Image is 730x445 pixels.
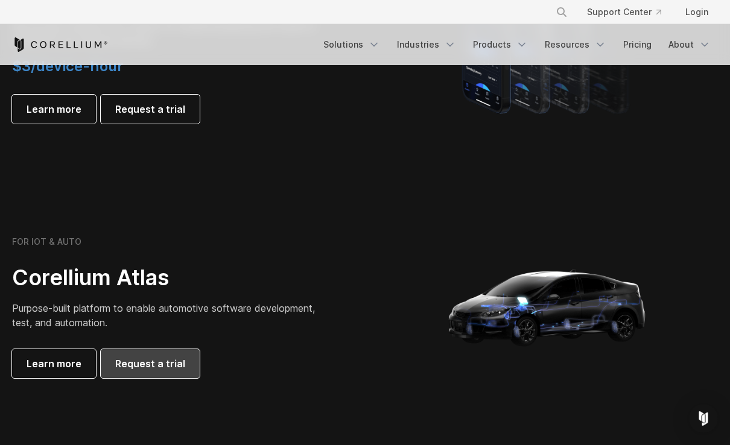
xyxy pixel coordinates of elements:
a: Products [466,34,535,55]
a: Corellium Home [12,37,108,52]
span: $3/device-hour [12,57,123,75]
a: Request a trial [101,349,200,378]
img: Corellium_Hero_Atlas_alt [427,186,668,428]
span: Request a trial [115,356,185,371]
div: Open Intercom Messenger [689,404,718,433]
h6: FOR IOT & AUTO [12,236,81,247]
span: Learn more [27,102,81,116]
div: Navigation Menu [316,34,718,55]
button: Search [551,1,573,23]
a: Solutions [316,34,387,55]
span: Learn more [27,356,81,371]
a: Learn more [12,95,96,124]
a: Login [676,1,718,23]
a: Support Center [577,1,671,23]
a: Request a trial [101,95,200,124]
span: Purpose-built platform to enable automotive software development, test, and automation. [12,302,315,329]
h2: Corellium Atlas [12,264,336,291]
a: Learn more [12,349,96,378]
a: About [661,34,718,55]
div: Navigation Menu [541,1,718,23]
a: Resources [538,34,614,55]
a: Pricing [616,34,659,55]
span: Request a trial [115,102,185,116]
a: Industries [390,34,463,55]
